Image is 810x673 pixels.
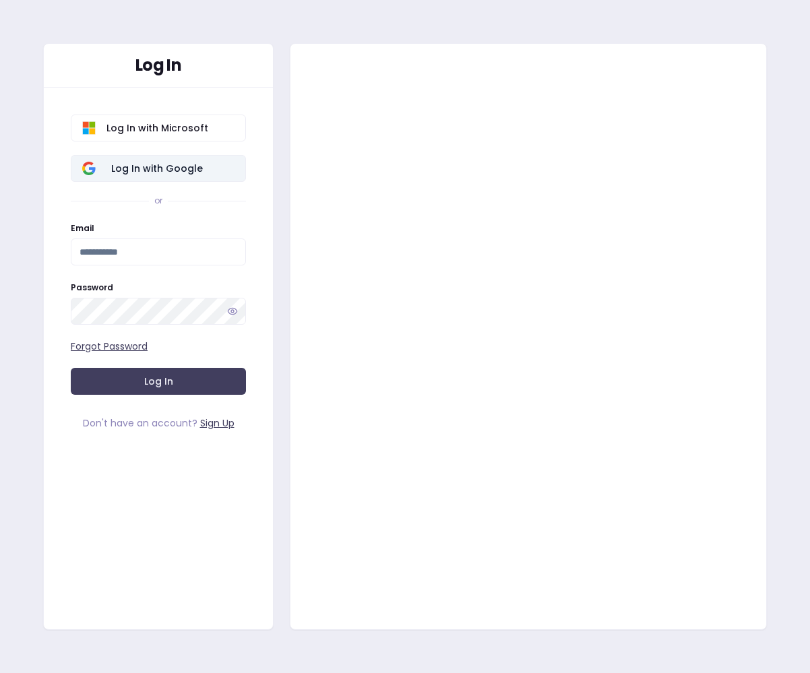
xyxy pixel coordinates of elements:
span: Log In with Microsoft [80,121,235,135]
a: Sign Up [200,416,235,430]
span: Log In with Google [80,162,235,175]
label: Email [71,222,94,234]
div: Log In [71,57,246,73]
button: Log In with Google [71,155,246,182]
button: Log In [71,368,246,395]
label: Password [71,282,113,293]
div: or [154,195,162,206]
div: Don't have an account? [71,416,246,430]
a: Forgot Password [71,340,148,353]
span: Log In [144,375,173,388]
button: Log In with Microsoft [71,115,246,141]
